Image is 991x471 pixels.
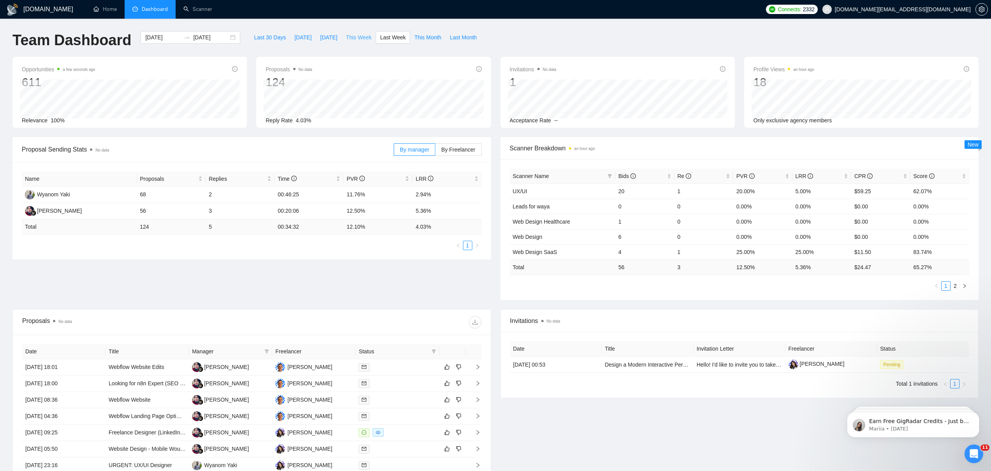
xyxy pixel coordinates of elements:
td: 0.00% [792,214,852,229]
button: Last Month [445,31,481,44]
td: 0.00% [910,199,970,214]
div: [PERSON_NAME] [204,428,249,437]
img: gigradar-bm.png [198,367,203,372]
span: PVR [347,176,365,182]
div: [PERSON_NAME] [287,363,332,371]
td: 0.00% [910,229,970,244]
span: setting [976,6,987,12]
img: c1TvrDEnT2cRyVJWuaGrBp4vblnH3gAhIHj-0WWF6XgB1-1I-LIFv2h85ylRMVt1qP [789,360,798,369]
span: filter [606,170,614,182]
a: WYWyanom Yaki [25,191,70,197]
span: mail [362,381,366,386]
td: 12.50% [343,203,412,219]
time: an hour ago [793,67,814,72]
td: $0.00 [851,214,910,229]
a: IZ[PERSON_NAME] [275,413,332,419]
a: RH[PERSON_NAME] [192,363,249,370]
a: searchScanner [183,6,212,12]
span: No data [299,67,312,72]
button: like [442,428,452,437]
span: filter [431,349,436,354]
h1: Team Dashboard [12,31,131,49]
a: Looking for n8n Expert (SEO + Content Automation) to Deliver Human-Like, 10/10 Blog Articles [109,380,338,386]
img: RH [25,206,35,216]
div: [PERSON_NAME] [204,445,249,453]
span: Scanner Name [513,173,549,179]
span: PVR [736,173,755,179]
td: $11.50 [851,244,910,259]
div: [PERSON_NAME] [287,412,332,420]
a: R[PERSON_NAME] [275,445,332,452]
span: user [824,7,830,12]
span: info-circle [964,66,969,72]
td: 20.00% [733,183,792,199]
a: UX/UI [513,188,527,194]
td: $0.00 [851,229,910,244]
span: dislike [456,380,461,386]
span: dislike [456,413,461,419]
span: info-circle [291,176,297,181]
td: 00:46:25 [275,187,343,203]
img: RH [192,444,202,454]
a: Freelance Designer (LinkedIn Graphics / Social Media Visuals – Static & Animation) [109,429,310,436]
span: left [943,382,948,386]
td: 5.36% [412,203,481,219]
span: Connects: [778,5,801,14]
div: [PERSON_NAME] [204,395,249,404]
span: 4.03% [296,117,312,123]
span: download [469,319,481,325]
td: $ 24.47 [851,259,910,275]
button: dislike [454,395,463,404]
span: like [444,380,450,386]
img: RH [192,362,202,372]
div: [PERSON_NAME] [287,428,332,437]
span: Proposals [140,175,197,183]
button: right [472,241,482,250]
td: 2.94% [412,187,481,203]
span: Profile Views [753,65,814,74]
span: right [962,284,967,288]
td: 0 [615,199,674,214]
span: Proposal Sending Stats [22,145,394,154]
td: Total [22,219,137,235]
td: 0 [674,199,734,214]
span: Relevance [22,117,48,123]
div: [PERSON_NAME] [287,379,332,388]
td: 1 [615,214,674,229]
td: 0.00% [733,214,792,229]
a: Webflow Landing Page Optimization Specialist [109,413,221,419]
th: Date [510,341,602,356]
time: a few seconds ago [63,67,95,72]
img: WY [192,460,202,470]
span: Last Week [380,33,406,42]
a: RH[PERSON_NAME] [192,380,249,386]
li: 1 [950,379,959,388]
td: 1 [674,183,734,199]
td: 00:34:32 [275,219,343,235]
span: right [475,243,479,248]
td: 0 [674,229,734,244]
td: 12.10 % [343,219,412,235]
a: Web Design SaaS [513,249,557,255]
span: Last Month [450,33,477,42]
td: 0.00% [733,229,792,244]
td: 00:20:06 [275,203,343,219]
th: Title [106,344,189,359]
span: info-circle [476,66,482,72]
span: dislike [456,446,461,452]
span: info-circle [630,173,636,179]
a: Web Design [513,234,542,240]
td: 12.50 % [733,259,792,275]
a: Pending [880,361,907,367]
td: [DATE] 00:53 [510,356,602,373]
span: message [362,430,366,435]
a: RH[PERSON_NAME] [192,429,249,435]
span: Reply Rate [266,117,292,123]
a: Web Design Healthcare [513,219,570,225]
span: Score [914,173,935,179]
td: $59.25 [851,183,910,199]
input: Start date [145,33,181,42]
button: [DATE] [290,31,316,44]
span: filter [607,174,612,178]
th: Status [877,341,969,356]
